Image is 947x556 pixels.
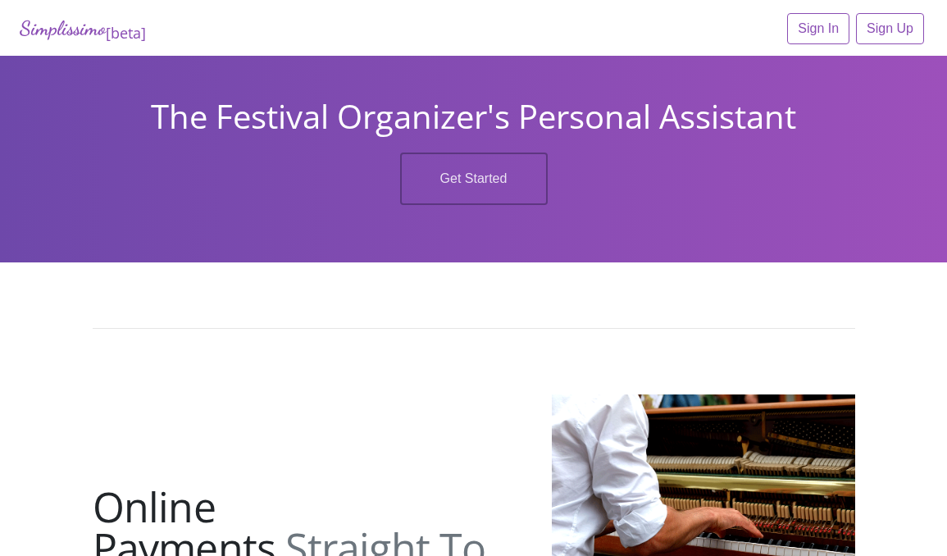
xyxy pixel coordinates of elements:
[12,97,935,136] h1: The Festival Organizer's Personal Assistant
[106,23,146,43] sub: [beta]
[787,13,849,44] a: Sign In
[856,13,924,44] a: Sign Up
[20,13,146,45] a: Simplissimo[beta]
[400,153,548,205] a: Get Started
